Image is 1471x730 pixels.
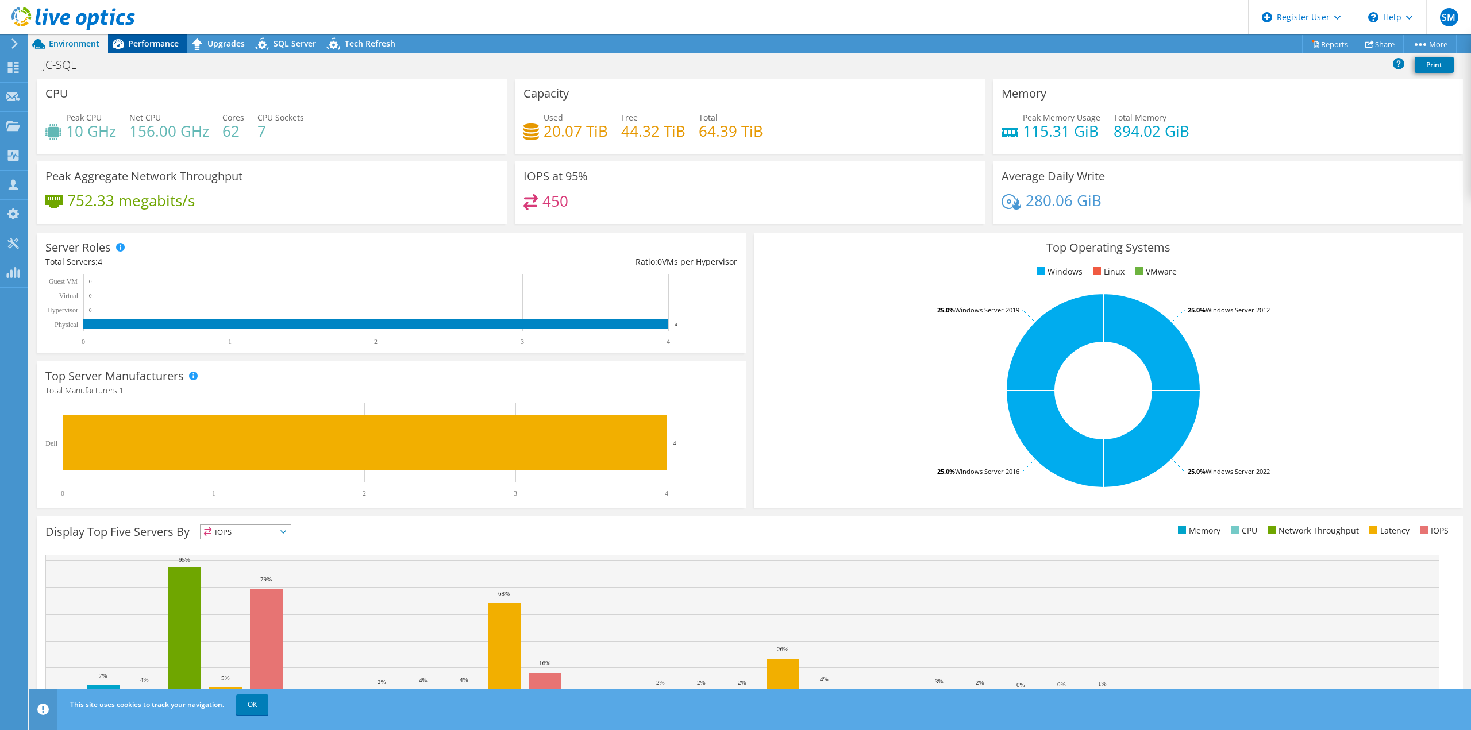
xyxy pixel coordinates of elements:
[976,679,984,686] text: 2%
[1098,680,1107,687] text: 1%
[61,489,64,497] text: 0
[675,322,677,327] text: 4
[89,279,92,284] text: 0
[55,320,78,329] text: Physical
[1090,265,1125,278] li: Linux
[1175,524,1220,537] li: Memory
[937,306,955,314] tspan: 25.0%
[45,384,737,397] h4: Total Manufacturers:
[47,306,78,314] text: Hypervisor
[697,679,706,686] text: 2%
[236,694,268,715] a: OK
[37,59,94,71] h1: JC-SQL
[1023,112,1100,123] span: Peak Memory Usage
[140,676,149,683] text: 4%
[67,194,195,207] h4: 752.33 megabits/s
[777,646,788,652] text: 26%
[1132,265,1177,278] li: VMware
[521,338,524,346] text: 3
[1114,112,1166,123] span: Total Memory
[228,338,232,346] text: 1
[66,112,102,123] span: Peak CPU
[514,489,517,497] text: 3
[129,125,209,137] h4: 156.00 GHz
[763,241,1454,254] h3: Top Operating Systems
[542,195,568,207] h4: 450
[665,489,668,497] text: 4
[544,125,608,137] h4: 20.07 TiB
[1023,125,1100,137] h4: 115.31 GiB
[1002,87,1046,100] h3: Memory
[345,38,395,49] span: Tech Refresh
[59,292,79,300] text: Virtual
[955,306,1019,314] tspan: Windows Server 2019
[1034,265,1083,278] li: Windows
[119,385,124,396] span: 1
[49,277,78,285] text: Guest VM
[212,489,215,497] text: 1
[419,677,428,683] text: 4%
[260,575,272,582] text: 79%
[523,170,588,183] h3: IOPS at 95%
[179,556,190,563] text: 95%
[391,256,737,268] div: Ratio: VMs per Hypervisor
[221,674,230,681] text: 5%
[45,170,242,183] h3: Peak Aggregate Network Throughput
[129,112,161,123] span: Net CPU
[1357,35,1404,53] a: Share
[274,38,316,49] span: SQL Server
[1417,524,1449,537] li: IOPS
[673,439,676,446] text: 4
[89,293,92,299] text: 0
[45,256,391,268] div: Total Servers:
[49,38,99,49] span: Environment
[1188,306,1206,314] tspan: 25.0%
[45,370,184,383] h3: Top Server Manufacturers
[621,112,638,123] span: Free
[937,467,955,476] tspan: 25.0%
[820,675,829,682] text: 4%
[1302,35,1357,53] a: Reports
[699,112,718,123] span: Total
[1265,524,1359,537] li: Network Throughput
[374,338,378,346] text: 2
[45,439,57,447] text: Dell
[699,125,763,137] h4: 64.39 TiB
[99,672,107,679] text: 7%
[498,590,510,597] text: 68%
[70,700,224,709] span: This site uses cookies to track your navigation.
[89,307,92,313] text: 0
[82,338,85,346] text: 0
[207,38,245,49] span: Upgrades
[1016,681,1025,688] text: 0%
[1188,467,1206,476] tspan: 25.0%
[955,467,1019,476] tspan: Windows Server 2016
[45,87,68,100] h3: CPU
[1206,467,1270,476] tspan: Windows Server 2022
[1366,524,1410,537] li: Latency
[201,525,291,539] span: IOPS
[257,112,304,123] span: CPU Sockets
[66,125,116,137] h4: 10 GHz
[657,256,662,267] span: 0
[460,676,468,683] text: 4%
[738,679,746,686] text: 2%
[128,38,179,49] span: Performance
[656,679,665,686] text: 2%
[1368,12,1378,22] svg: \n
[98,256,102,267] span: 4
[1114,125,1189,137] h4: 894.02 GiB
[257,125,304,137] h4: 7
[523,87,569,100] h3: Capacity
[1057,681,1066,687] text: 0%
[1002,170,1105,183] h3: Average Daily Write
[1403,35,1457,53] a: More
[1440,8,1458,26] span: SM
[378,678,386,685] text: 2%
[1228,524,1257,537] li: CPU
[935,678,944,685] text: 3%
[539,659,550,666] text: 16%
[222,125,244,137] h4: 62
[1026,194,1102,207] h4: 280.06 GiB
[544,112,563,123] span: Used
